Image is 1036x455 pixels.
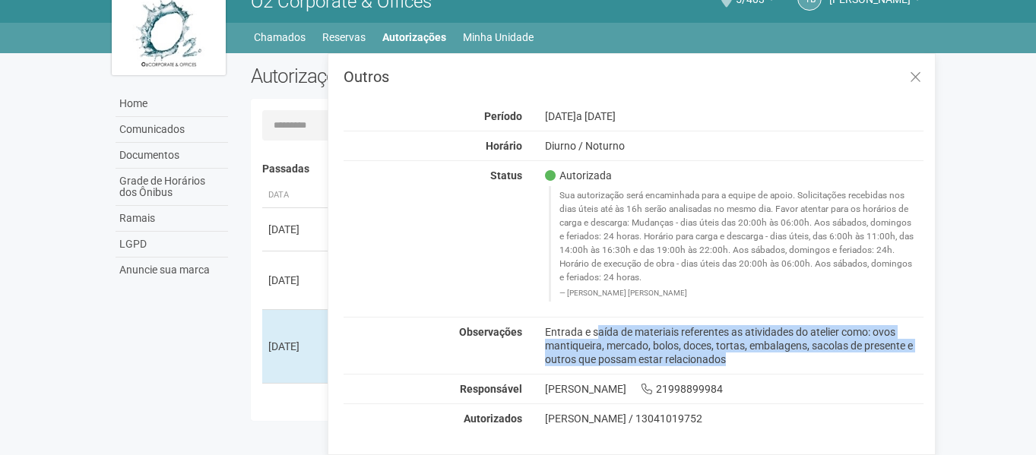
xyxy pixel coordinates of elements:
[268,222,325,237] div: [DATE]
[534,382,936,396] div: [PERSON_NAME] 21998899984
[254,27,306,48] a: Chamados
[116,258,228,283] a: Anuncie sua marca
[116,232,228,258] a: LGPD
[459,326,522,338] strong: Observações
[549,186,924,301] blockquote: Sua autorização será encaminhada para a equipe de apoio. Solicitações recebidas nos dias úteis at...
[559,288,916,299] footer: [PERSON_NAME] [PERSON_NAME]
[116,91,228,117] a: Home
[486,140,522,152] strong: Horário
[490,169,522,182] strong: Status
[268,273,325,288] div: [DATE]
[251,65,576,87] h2: Autorizações
[262,183,331,208] th: Data
[116,169,228,206] a: Grade de Horários dos Ônibus
[116,143,228,169] a: Documentos
[262,163,914,175] h4: Passadas
[464,412,522,425] strong: Autorizados
[322,27,366,48] a: Reservas
[484,110,522,122] strong: Período
[534,139,936,153] div: Diurno / Noturno
[545,412,924,425] div: [PERSON_NAME] / 13041019752
[545,169,612,182] span: Autorizada
[268,339,325,354] div: [DATE]
[534,325,936,366] div: Entrada e saída de materiais referentes as atividades do atelier como: ovos mantiqueira, mercado,...
[116,206,228,232] a: Ramais
[344,69,924,84] h3: Outros
[576,110,616,122] span: a [DATE]
[116,117,228,143] a: Comunicados
[460,383,522,395] strong: Responsável
[534,109,936,123] div: [DATE]
[463,27,534,48] a: Minha Unidade
[382,27,446,48] a: Autorizações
